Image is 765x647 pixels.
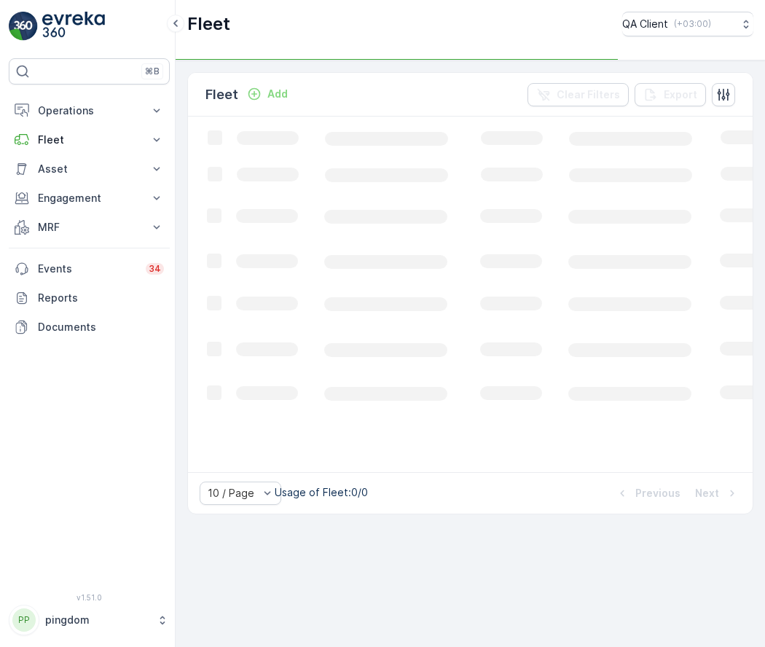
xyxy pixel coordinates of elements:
[38,103,141,118] p: Operations
[241,85,294,103] button: Add
[38,291,164,305] p: Reports
[38,262,137,276] p: Events
[635,83,706,106] button: Export
[38,220,141,235] p: MRF
[38,191,141,205] p: Engagement
[694,485,741,502] button: Next
[557,87,620,102] p: Clear Filters
[9,125,170,154] button: Fleet
[9,154,170,184] button: Asset
[9,283,170,313] a: Reports
[145,66,160,77] p: ⌘B
[635,486,680,501] p: Previous
[9,12,38,41] img: logo
[9,184,170,213] button: Engagement
[149,263,161,275] p: 34
[205,85,238,105] p: Fleet
[613,485,682,502] button: Previous
[38,320,164,334] p: Documents
[267,87,288,101] p: Add
[622,17,668,31] p: QA Client
[695,486,719,501] p: Next
[38,133,141,147] p: Fleet
[9,605,170,635] button: PPpingdom
[45,613,149,627] p: pingdom
[9,313,170,342] a: Documents
[42,12,105,41] img: logo_light-DOdMpM7g.png
[275,485,368,500] p: Usage of Fleet : 0/0
[622,12,753,36] button: QA Client(+03:00)
[9,593,170,602] span: v 1.51.0
[38,162,141,176] p: Asset
[9,96,170,125] button: Operations
[9,213,170,242] button: MRF
[527,83,629,106] button: Clear Filters
[187,12,230,36] p: Fleet
[9,254,170,283] a: Events34
[674,18,711,30] p: ( +03:00 )
[664,87,697,102] p: Export
[12,608,36,632] div: PP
